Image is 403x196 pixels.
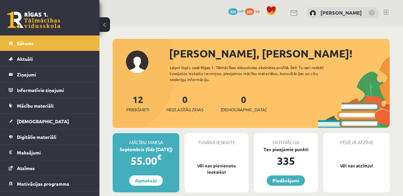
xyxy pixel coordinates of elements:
a: [PERSON_NAME] [320,9,362,16]
legend: Maksājumi [17,145,91,160]
span: 289 [245,8,254,15]
span: [DEMOGRAPHIC_DATA] [17,118,69,124]
a: Maksājumi [9,145,91,160]
legend: Ziņojumi [17,67,91,82]
a: Sākums [9,36,91,51]
a: Apmaksāt [129,175,163,186]
span: [DEMOGRAPHIC_DATA] [221,106,266,113]
a: 289 xp [245,8,263,14]
p: Vēl nav atzīmju! [326,162,386,169]
div: Pēdējā atzīme [323,133,390,146]
div: Tuvākā ieskaite [185,133,249,146]
span: Sākums [17,40,34,46]
a: 0Neizlasītās ziņas [166,93,203,113]
img: Anastasija Smirnova [310,10,316,17]
span: € [157,152,161,162]
p: Vēl nav pievienotu ieskaišu! [188,162,245,175]
legend: Informatīvie ziņojumi [17,82,91,98]
span: Aktuāli [17,56,33,62]
a: Informatīvie ziņojumi [9,82,91,98]
div: Tev pieejamie punkti [254,146,318,153]
a: 12Priekšmeti [126,93,149,113]
a: Mācību materiāli [9,98,91,113]
a: Ziņojumi [9,67,91,82]
div: Mācību maksa [113,133,179,146]
a: [DEMOGRAPHIC_DATA] [9,114,91,129]
div: Septembris (līdz [DATE]) [113,146,179,153]
a: Rīgas 1. Tālmācības vidusskola [7,12,60,28]
a: 0[DEMOGRAPHIC_DATA] [221,93,266,113]
div: 335 [254,153,318,169]
a: 335 mP [228,8,244,14]
a: Motivācijas programma [9,176,91,191]
span: Priekšmeti [126,106,149,113]
div: [PERSON_NAME], [PERSON_NAME]! [169,46,390,61]
span: Motivācijas programma [17,181,69,187]
a: Aktuāli [9,51,91,66]
span: Neizlasītās ziņas [166,106,203,113]
a: Atzīmes [9,160,91,176]
div: Motivācija [254,133,318,146]
span: xp [255,8,259,14]
span: Mācību materiāli [17,103,54,109]
div: 55.00 [113,153,179,169]
span: mP [239,8,244,14]
span: Digitālie materiāli [17,134,56,140]
div: Laipni lūgts savā Rīgas 1. Tālmācības vidusskolas skolnieka profilā. Šeit Tu vari redzēt tuvojošo... [170,64,336,82]
span: 335 [228,8,238,15]
span: Atzīmes [17,165,35,171]
a: Digitālie materiāli [9,129,91,145]
a: Piedāvājumi [267,175,305,186]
